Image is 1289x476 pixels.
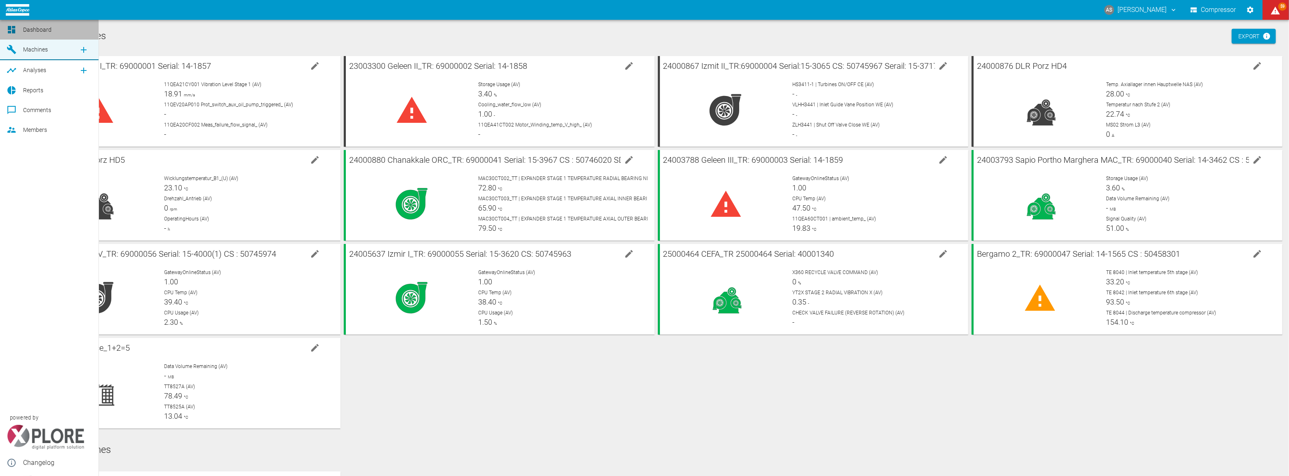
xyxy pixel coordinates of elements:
span: OperatingHours (AV) [164,216,209,222]
button: edit machine [935,152,951,168]
span: GatewayOnlineStatus (AV) [478,270,535,275]
span: - [164,224,166,232]
a: 24000876 DLR Porz HD5edit machineWicklungstemperatur_B1_(U) (AV)23.10°CDrehzahl_Antrieb (AV)0rpmO... [30,150,340,241]
span: 11QEA20CF002 Meas_failure_flow_signal_ (AV) [164,122,268,128]
span: CPU Usage (AV) [164,310,199,316]
span: Signal Quality (AV) [1106,216,1147,222]
span: 3.40 [478,89,492,98]
span: CPU Temp (AV) [478,290,512,295]
span: °C [182,395,188,399]
span: - [492,113,495,117]
button: edit machine [935,246,951,262]
span: Machines [23,46,48,53]
span: A [1111,133,1115,138]
button: edit machine [307,152,323,168]
span: % [1125,227,1129,232]
span: °C [496,187,502,191]
span: 24000880 Chanakkale ORC_TR: 69000041 Serial: 15-3967 CS : 50746020 SD: 50741109 [349,155,664,165]
span: MAC30CT003_TT | EXPANDER STAGE 1 TEMPERATURE AXIAL INNER BEARING NDE (AV) [478,196,676,202]
span: powered by [10,414,38,422]
span: Dashboard [23,26,52,33]
span: °C [496,301,502,305]
span: HS3411-1 | Turbines ON/OFF CE (AV) [792,82,874,87]
a: new /machines [75,42,92,58]
span: YT2X STAGE 2 RADIAL VIBRATION X (AV) [792,290,883,295]
button: edit machine [307,58,323,74]
svg: Now with HF Export [1263,32,1271,40]
span: % [796,281,801,285]
span: X360 RECYCLE VALVE COMMAND (AV) [792,270,878,275]
span: CHECK VALVE FAILURE (REVERSE ROTATION) (AV) [792,310,904,316]
span: 24000867 Izmit II_TR:69000004 Serial:15-3065 CS: 50745967 Serail: 15-3717 CS: 50745966 [663,61,991,71]
span: TT8525A (AV) [164,404,195,410]
span: % [178,321,183,326]
button: edit machine [1249,246,1266,262]
h5: Previous Machines [30,443,1282,457]
span: 23.10 [164,183,182,192]
span: °C [1125,281,1131,285]
a: 24000867 Izmit II_TR:69000004 Serial:15-3065 CS: 50745967 Serail: 15-3717 CS: 50745966edit machin... [658,56,969,147]
span: 22.74 [1106,110,1125,118]
span: - [792,130,794,138]
span: % [1120,187,1125,191]
span: 13.04 [164,412,182,420]
span: h [166,227,170,232]
a: OPC UA Testdevice_1+2=5edit machineData Volume Remaining (AV)-MBTT8527A (AV)78.49°CTT8525A (AV)13... [30,338,340,429]
span: °C [1125,301,1131,305]
span: - [1106,204,1108,212]
span: Data Volume Remaining (AV) [1106,196,1170,202]
a: 24003793 Sapio Portho Marghera MAC_TR: 69000040 Serial: 14-3462 CS : 50457778edit machineStorage ... [972,150,1282,241]
span: 78.49 [164,392,182,400]
span: 1.00 [792,183,806,192]
span: - [806,301,809,305]
span: 1.50 [478,318,492,326]
span: 0 [164,204,168,212]
span: CPU Temp (AV) [792,196,826,202]
span: 23003300 Geleen II_TR: 69000002 Serial: 14-1858 [349,61,527,71]
span: - [794,113,797,117]
span: °C [496,207,502,211]
span: Members [23,127,47,133]
button: Settings [1243,2,1258,17]
span: MS02 Strom L3 (AV) [1106,122,1151,128]
span: 0.35 [792,298,806,306]
span: 154.10 [1106,318,1129,326]
span: 1.00 [478,277,492,286]
span: Cooling_water_flow_low (AV) [478,102,541,108]
span: MAC30CT004_TT | EXPANDER STAGE 1 TEMPERATURE AXIAL OUTER BEARING NDE (AV) [478,216,676,222]
a: 24000880 Chanakkale ORC_TR: 69000041 Serial: 15-3967 CS : 50746020 SD: 50741109edit machineMAC30C... [344,150,655,241]
span: 1.00 [478,110,492,118]
span: 93.50 [1106,298,1125,306]
span: 24000876 DLR Porz HD4 [977,61,1067,71]
span: Temp. Axiallager innen Hauptwelle NAS (AV) [1106,82,1203,87]
span: TE 8040 | Inlet temperature 5th stage (AV) [1106,270,1198,275]
span: TE 8042 | Inlet temperature 6th stage (AV) [1106,290,1198,295]
span: 25000464 CEFA_TR 25000464 Serial: 40001340 [663,249,834,259]
button: edit machine [621,246,637,262]
span: % [492,93,497,97]
button: edit machine [307,340,323,356]
span: °C [810,227,817,232]
span: 19.83 [792,224,810,232]
span: 28.00 [1106,89,1125,98]
span: - [792,89,794,98]
span: 65.90 [478,204,496,212]
span: 24005637 Izmir I_TR: 69000055 Serial: 15-3620 CS: 50745963 [349,249,571,259]
span: Storage Usage (AV) [1106,176,1148,181]
span: 1.00 [164,277,178,286]
span: 23003284 Geleen I_TR: 69000001 Serial: 14-1857 [35,61,211,71]
span: Storage Usage (AV) [478,82,520,87]
span: VLHH3441 | Inlet Guide Vane Position WE (AV) [792,102,893,108]
span: GatewayOnlineStatus (AV) [792,176,849,181]
span: TE 8044 | Discharge temperature compressor (AV) [1106,310,1216,316]
span: 24005630 Bilecik V_TR: 69000056 Serial: 15-4000(1) CS : 50745974 [35,249,276,259]
span: °C [496,227,502,232]
span: Drehzahl_Antrieb (AV) [164,196,212,202]
span: 2.30 [164,318,178,326]
button: andreas.schmitt@atlascopco.com [1103,2,1179,17]
span: °C [182,415,188,420]
span: 3.60 [1106,183,1120,192]
span: - [792,110,794,118]
span: Changelog [23,458,92,468]
span: 11QEA60CT001 | ambient_temp_ (AV) [792,216,876,222]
